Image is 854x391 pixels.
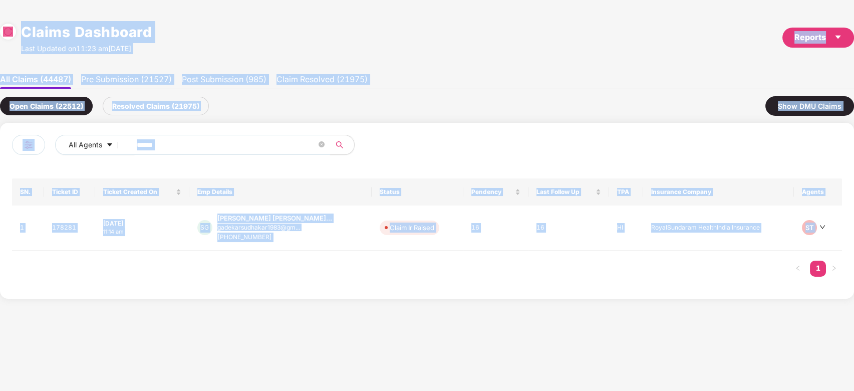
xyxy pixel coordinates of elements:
td: HI [609,206,643,251]
li: Previous Page [790,261,806,277]
th: Agents [794,178,842,206]
td: RoyalSundaram HealthIndia Insurance [643,206,794,251]
h1: Claims Dashboard [21,21,152,43]
div: ST [802,220,817,235]
td: 16 [528,206,609,251]
th: SN. [12,178,44,206]
span: caret-down [834,33,842,41]
span: All Agents [69,139,102,150]
div: Claim Ir Raised [390,223,434,233]
th: Status [372,178,463,206]
span: close-circle [319,140,325,150]
li: Claim Resolved (21975) [276,74,368,89]
span: left [795,265,801,271]
div: gadekarsudhakar1983@gm... [217,224,300,231]
th: Last Follow Up [528,178,609,206]
button: right [826,261,842,277]
span: caret-down [106,141,113,149]
span: close-circle [319,141,325,147]
td: 16 [463,206,528,251]
span: Pendency [471,188,513,196]
a: 1 [810,261,826,276]
div: Last Updated on 11:23 am[DATE] [21,43,152,54]
span: right [831,265,837,271]
li: Pre Submission (21527) [81,74,172,89]
button: search [330,135,355,155]
div: Reports [794,31,842,44]
th: Ticket Created On [95,178,189,206]
button: All Agentscaret-down [55,135,135,155]
div: [PHONE_NUMBER] [217,233,332,242]
td: 1 [12,206,44,251]
th: Pendency [463,178,528,206]
li: 1 [810,261,826,277]
button: left [790,261,806,277]
img: svg+xml;base64,PHN2ZyBpZD0iUmVsb2FkLTMyeDMyIiB4bWxucz0iaHR0cDovL3d3dy53My5vcmcvMjAwMC9zdmciIHdpZH... [3,27,13,37]
span: Ticket Created On [103,188,174,196]
div: Resolved Claims (21975) [103,97,209,115]
div: SG [197,220,212,235]
div: [PERSON_NAME] [PERSON_NAME]... [217,214,332,223]
div: Show DMU Claims [765,96,854,116]
th: Insurance Company [643,178,794,206]
li: Next Page [826,261,842,277]
span: Last Follow Up [536,188,594,196]
div: [DATE] [103,219,181,228]
th: TPA [609,178,643,206]
td: 178281 [44,206,95,251]
span: down [819,224,825,230]
span: search [330,141,349,149]
img: svg+xml;base64,PHN2ZyB4bWxucz0iaHR0cDovL3d3dy53My5vcmcvMjAwMC9zdmciIHdpZHRoPSIyNCIgaGVpZ2h0PSIyNC... [23,139,35,151]
th: Ticket ID [44,178,95,206]
div: 11:14 am [103,228,181,236]
th: Emp Details [189,178,372,206]
li: Post Submission (985) [182,74,266,89]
